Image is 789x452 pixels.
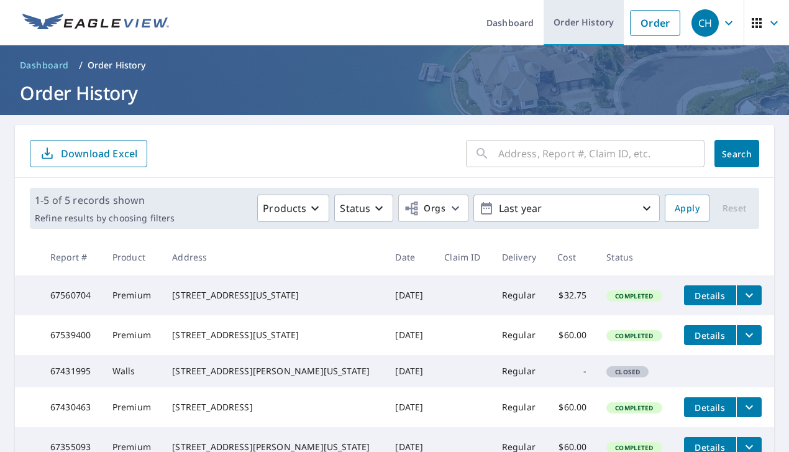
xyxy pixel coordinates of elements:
p: 1-5 of 5 records shown [35,193,175,208]
p: Products [263,201,306,216]
th: Cost [547,239,596,275]
td: [DATE] [385,355,434,387]
button: filesDropdownBtn-67539400 [736,325,762,345]
button: detailsBtn-67560704 [684,285,736,305]
th: Product [103,239,163,275]
td: [DATE] [385,275,434,315]
td: 67431995 [40,355,103,387]
td: Premium [103,315,163,355]
div: CH [691,9,719,37]
button: Products [257,195,329,222]
img: EV Logo [22,14,169,32]
button: Download Excel [30,140,147,167]
a: Order [630,10,680,36]
h1: Order History [15,80,774,106]
span: Completed [608,404,660,412]
td: 67430463 [40,387,103,427]
span: Orgs [404,201,445,216]
span: Apply [675,201,700,216]
button: Last year [473,195,660,222]
div: [STREET_ADDRESS][US_STATE] [172,289,375,302]
td: Premium [103,387,163,427]
th: Claim ID [434,239,492,275]
td: Regular [492,275,547,315]
button: detailsBtn-67430463 [684,397,736,417]
th: Address [162,239,385,275]
span: Details [691,330,729,341]
td: 67560704 [40,275,103,315]
span: Completed [608,292,660,300]
th: Date [385,239,434,275]
p: Refine results by choosing filters [35,213,175,224]
span: Details [691,402,729,413]
td: 67539400 [40,315,103,355]
button: Apply [665,195,709,222]
div: [STREET_ADDRESS][PERSON_NAME][US_STATE] [172,365,375,377]
td: $60.00 [547,387,596,427]
span: Completed [608,331,660,340]
th: Report # [40,239,103,275]
button: Orgs [398,195,468,222]
td: $32.75 [547,275,596,315]
td: - [547,355,596,387]
button: Status [334,195,393,222]
nav: breadcrumb [15,55,774,75]
span: Completed [608,443,660,452]
button: detailsBtn-67539400 [684,325,736,345]
th: Status [596,239,674,275]
p: Last year [494,198,639,219]
th: Delivery [492,239,547,275]
p: Download Excel [61,147,137,160]
div: [STREET_ADDRESS][US_STATE] [172,329,375,341]
p: Status [340,201,370,216]
span: Closed [608,367,647,376]
p: Order History [88,59,146,71]
span: Dashboard [20,59,69,71]
a: Dashboard [15,55,74,75]
div: [STREET_ADDRESS] [172,401,375,413]
td: Regular [492,387,547,427]
td: [DATE] [385,387,434,427]
span: Details [691,290,729,302]
td: Regular [492,315,547,355]
button: filesDropdownBtn-67560704 [736,285,762,305]
button: Search [714,140,759,167]
li: / [79,58,83,73]
span: Search [724,148,749,160]
td: $60.00 [547,315,596,355]
td: Premium [103,275,163,315]
td: [DATE] [385,315,434,355]
input: Address, Report #, Claim ID, etc. [498,136,705,171]
button: filesDropdownBtn-67430463 [736,397,762,417]
td: Regular [492,355,547,387]
td: Walls [103,355,163,387]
